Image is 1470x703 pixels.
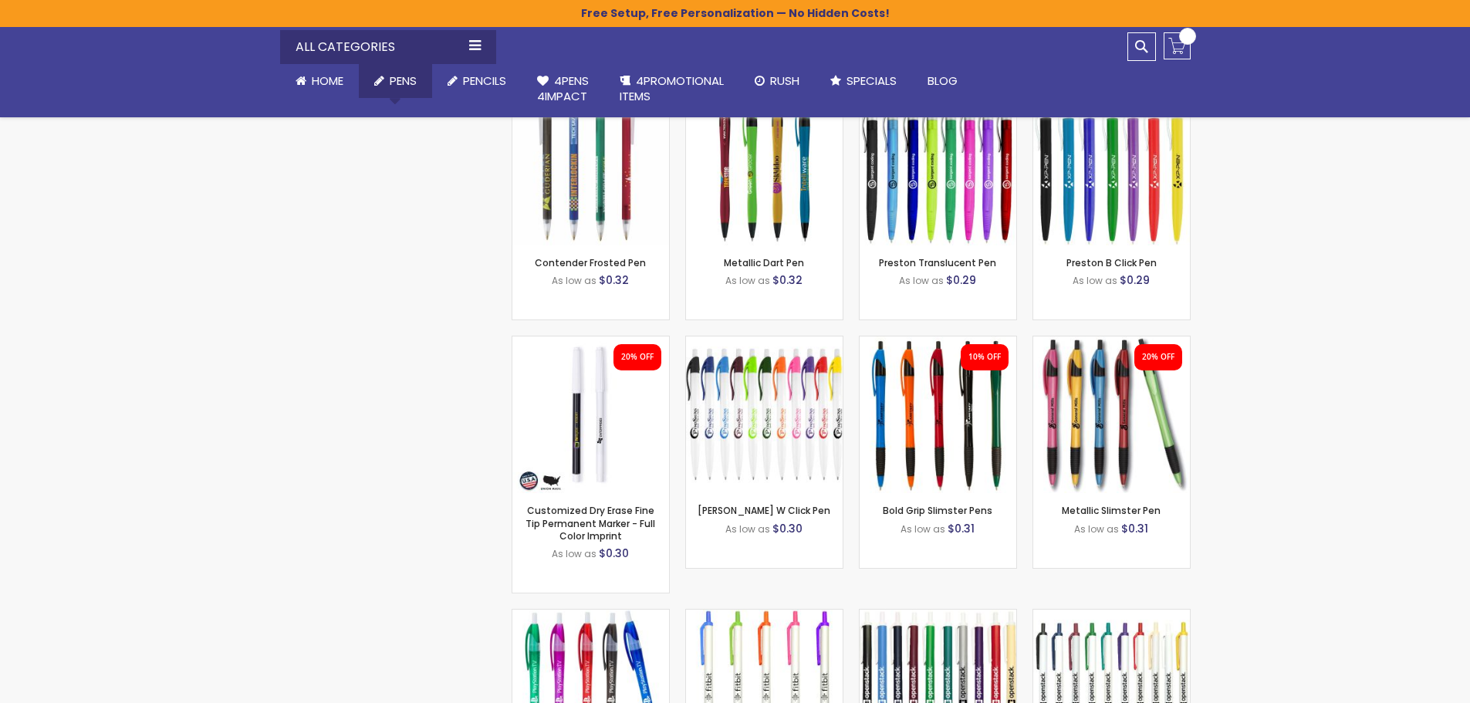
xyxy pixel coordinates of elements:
[686,609,843,622] a: Orlando Bright Value Click Stick Pen
[686,336,843,493] img: Preston W Click Pen
[860,609,1016,622] a: Orlando Value Click Stick Pen Solid Body
[1062,504,1161,517] a: Metallic Slimster Pen
[725,522,770,536] span: As low as
[772,272,803,288] span: $0.32
[620,73,724,104] span: 4PROMOTIONAL ITEMS
[724,256,804,269] a: Metallic Dart Pen
[463,73,506,89] span: Pencils
[604,64,739,114] a: 4PROMOTIONALITEMS
[739,64,815,98] a: Rush
[948,521,975,536] span: $0.31
[312,73,343,89] span: Home
[928,73,958,89] span: Blog
[772,521,803,536] span: $0.30
[432,64,522,98] a: Pencils
[968,352,1001,363] div: 10% OFF
[770,73,799,89] span: Rush
[599,272,629,288] span: $0.32
[901,522,945,536] span: As low as
[698,504,830,517] a: [PERSON_NAME] W Click Pen
[899,274,944,287] span: As low as
[512,336,669,493] img: Customized Dry Erase Fine Tip Permanent Marker - Full Color Imprint
[525,504,655,542] a: Customized Dry Erase Fine Tip Permanent Marker - Full Color Imprint
[1033,89,1190,245] img: Preston B Click Pen
[912,64,973,98] a: Blog
[552,274,596,287] span: As low as
[1033,609,1190,622] a: Orlando Value Click Stick Pen White Body
[522,64,604,114] a: 4Pens4impact
[537,73,589,104] span: 4Pens 4impact
[1066,256,1157,269] a: Preston B Click Pen
[535,256,646,269] a: Contender Frosted Pen
[686,89,843,245] img: Metallic Dart Pen
[1073,274,1117,287] span: As low as
[1033,336,1190,349] a: Metallic Slimster Pen
[512,609,669,622] a: Frosted Grip Slimster Pen
[1074,522,1119,536] span: As low as
[1033,336,1190,493] img: Metallic Slimster Pen
[552,547,596,560] span: As low as
[879,256,996,269] a: Preston Translucent Pen
[815,64,912,98] a: Specials
[1142,352,1174,363] div: 20% OFF
[621,352,654,363] div: 20% OFF
[390,73,417,89] span: Pens
[883,504,992,517] a: Bold Grip Slimster Pens
[860,336,1016,493] img: Bold Grip Slimster Promotional Pens
[946,272,976,288] span: $0.29
[847,73,897,89] span: Specials
[725,274,770,287] span: As low as
[1121,521,1148,536] span: $0.31
[280,30,496,64] div: All Categories
[1120,272,1150,288] span: $0.29
[599,546,629,561] span: $0.30
[512,336,669,349] a: Customized Dry Erase Fine Tip Permanent Marker - Full Color Imprint
[359,64,432,98] a: Pens
[280,64,359,98] a: Home
[512,89,669,245] img: Contender Frosted Pen
[860,89,1016,245] img: Preston Translucent Pen
[860,336,1016,349] a: Bold Grip Slimster Promotional Pens
[686,336,843,349] a: Preston W Click Pen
